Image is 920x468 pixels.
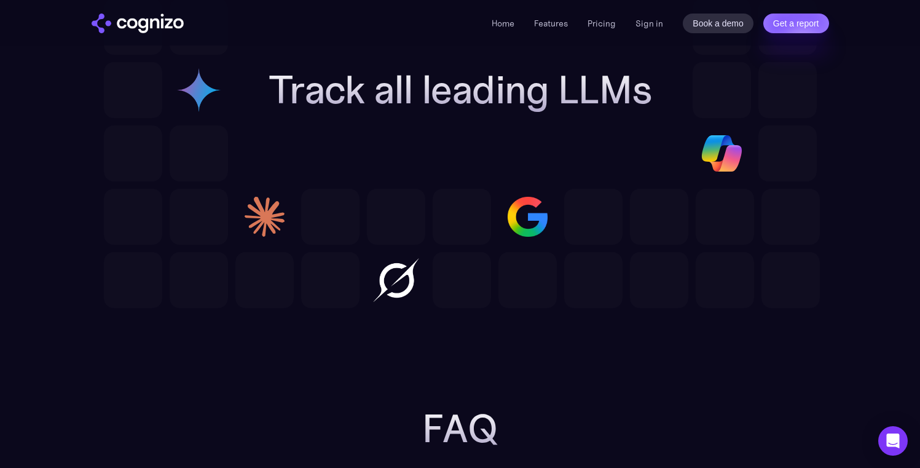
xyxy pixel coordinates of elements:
[492,18,514,29] a: Home
[534,18,568,29] a: Features
[763,14,829,33] a: Get a report
[878,426,908,456] div: Open Intercom Messenger
[92,14,184,33] img: cognizo logo
[269,68,652,112] h2: Track all leading LLMs
[214,407,706,451] h2: FAQ
[588,18,616,29] a: Pricing
[635,16,663,31] a: Sign in
[92,14,184,33] a: home
[683,14,753,33] a: Book a demo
